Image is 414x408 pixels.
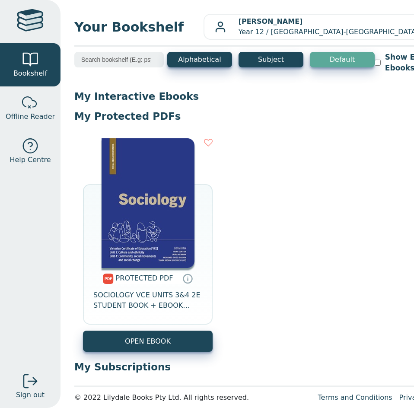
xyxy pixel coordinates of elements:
[83,331,213,352] a: OPEN EBOOK
[102,138,194,268] img: 5bda90e2-9632-4ad1-b11a-e3040a626439.jpg
[13,68,47,79] span: Bookshelf
[182,273,193,284] a: Protected PDFs cannot be printed, copied or shared. They can be accessed online through Education...
[74,52,164,67] input: Search bookshelf (E.g: psychology)
[116,274,173,282] span: PROTECTED PDF
[74,392,311,403] div: © 2022 Lilydale Books Pty Ltd. All rights reserved.
[318,393,392,402] a: Terms and Conditions
[74,17,204,37] span: Your Bookshelf
[103,274,114,284] img: pdf.svg
[10,155,51,165] span: Help Centre
[239,17,303,25] b: [PERSON_NAME]
[93,290,202,311] span: SOCIOLOGY VCE UNITS 3&4 2E STUDENT BOOK + EBOOK (BUNDLE)
[239,52,303,67] button: Subject
[310,52,375,67] button: Default
[167,52,232,67] button: Alphabetical
[6,112,55,122] span: Offline Reader
[16,390,45,400] span: Sign out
